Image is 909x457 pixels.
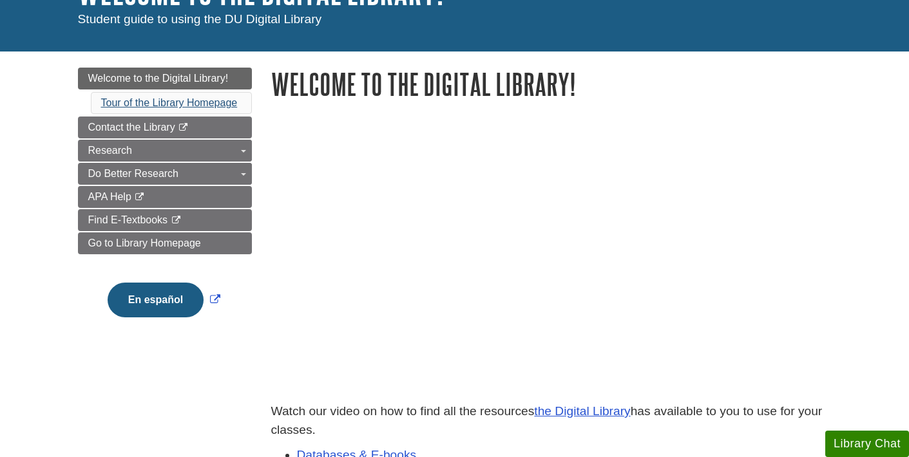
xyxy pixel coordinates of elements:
[78,209,252,231] a: Find E-Textbooks
[271,402,832,440] p: Watch our video on how to find all the resources has available to you to use for your classes.
[134,193,145,201] i: This link opens in a new window
[88,168,179,179] span: Do Better Research
[88,73,229,84] span: Welcome to the Digital Library!
[108,283,204,317] button: En español
[178,124,189,132] i: This link opens in a new window
[78,117,252,138] a: Contact the Library
[88,145,132,156] span: Research
[78,232,252,254] a: Go to Library Homepage
[825,431,909,457] button: Library Chat
[271,68,832,100] h1: Welcome to the Digital Library!
[101,97,238,108] a: Tour of the Library Homepage
[78,186,252,208] a: APA Help
[171,216,182,225] i: This link opens in a new window
[104,294,224,305] a: Link opens in new window
[88,214,168,225] span: Find E-Textbooks
[88,191,131,202] span: APA Help
[78,12,322,26] span: Student guide to using the DU Digital Library
[78,163,252,185] a: Do Better Research
[534,404,630,418] a: the Digital Library
[78,140,252,162] a: Research
[78,68,252,89] a: Welcome to the Digital Library!
[88,122,175,133] span: Contact the Library
[88,238,201,248] span: Go to Library Homepage
[78,68,252,339] div: Guide Page Menu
